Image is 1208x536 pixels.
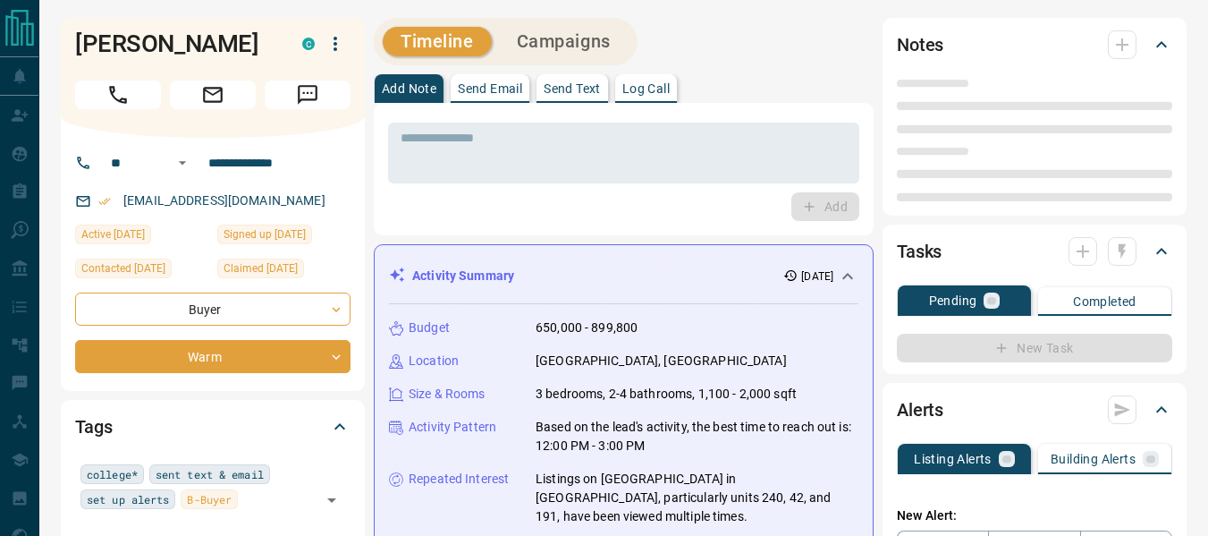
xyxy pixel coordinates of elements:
[382,82,436,95] p: Add Note
[409,385,486,404] p: Size & Rooms
[622,82,670,95] p: Log Call
[75,81,161,109] span: Call
[75,340,351,373] div: Warm
[75,293,351,326] div: Buyer
[409,470,509,489] p: Repeated Interest
[1051,453,1136,465] p: Building Alerts
[224,225,306,243] span: Signed up [DATE]
[75,225,208,250] div: Wed May 14 2025
[536,352,787,370] p: [GEOGRAPHIC_DATA], [GEOGRAPHIC_DATA]
[81,259,165,277] span: Contacted [DATE]
[897,23,1172,66] div: Notes
[1073,295,1136,308] p: Completed
[801,268,833,285] p: [DATE]
[265,81,351,109] span: Message
[75,413,112,441] h2: Tags
[81,225,145,243] span: Active [DATE]
[87,490,169,508] span: set up alerts
[156,465,264,483] span: sent text & email
[217,259,351,284] div: Mon Nov 18 2024
[389,259,858,293] div: Activity Summary[DATE]
[897,388,1172,431] div: Alerts
[75,30,275,58] h1: [PERSON_NAME]
[172,152,193,174] button: Open
[536,418,858,455] p: Based on the lead's activity, the best time to reach out is: 12:00 PM - 3:00 PM
[75,405,351,448] div: Tags
[319,488,344,513] button: Open
[897,30,943,59] h2: Notes
[458,82,522,95] p: Send Email
[536,319,638,337] p: 650,000 - 899,800
[383,27,492,56] button: Timeline
[409,418,496,437] p: Activity Pattern
[544,82,601,95] p: Send Text
[412,267,514,285] p: Activity Summary
[217,225,351,250] div: Mon Nov 18 2024
[123,193,325,208] a: [EMAIL_ADDRESS][DOMAIN_NAME]
[897,396,943,424] h2: Alerts
[98,195,111,208] svg: Email Verified
[75,259,208,284] div: Tue Jul 29 2025
[170,81,256,109] span: Email
[409,319,450,337] p: Budget
[224,259,298,277] span: Claimed [DATE]
[409,352,459,370] p: Location
[302,38,315,50] div: condos.ca
[87,465,138,483] span: college*
[929,294,977,307] p: Pending
[536,470,858,526] p: Listings on [GEOGRAPHIC_DATA] in [GEOGRAPHIC_DATA], particularly units 240, 42, and 191, have bee...
[897,506,1172,525] p: New Alert:
[536,385,797,404] p: 3 bedrooms, 2-4 bathrooms, 1,100 - 2,000 sqft
[897,237,942,266] h2: Tasks
[897,230,1172,273] div: Tasks
[187,490,232,508] span: B-Buyer
[914,453,992,465] p: Listing Alerts
[499,27,629,56] button: Campaigns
